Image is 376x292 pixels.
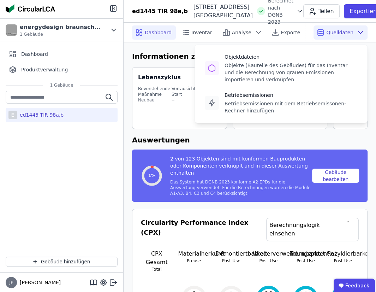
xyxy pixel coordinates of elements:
span: Exporte [281,29,300,36]
div: Lebenszyklus [138,73,181,82]
h6: Informationen zum Gebäude [132,51,368,62]
div: Das System hat DGNB 2023 konforme A2 EPDs für die Auswertung verwendet. Für die Berechnungen wurd... [170,179,311,196]
button: Gebäude hinzufügen [6,257,118,267]
p: Trennbarkeit [290,250,322,258]
p: Rezyklierbarkeit [327,250,359,258]
span: Dashboard [145,29,172,36]
div: -- [172,97,207,103]
span: 1 Gebäude [20,31,101,37]
div: Betriebsemissionen mit dem Betriebsemissonen-Rechner hinzufügen [225,100,357,114]
p: Post-Use [290,258,322,264]
a: Berechnungslogik einsehen [266,218,359,241]
span: Dashboard [21,51,48,58]
p: Total [141,267,173,272]
h3: Circularity Performance Index (CPX) [141,218,266,250]
div: energydesign braunschweig GmbH [20,23,101,31]
img: energydesign braunschweig GmbH [6,24,17,36]
div: Bevorstehende Maßnahme [138,86,170,97]
p: Post-Use [215,258,247,264]
span: JP [10,280,13,285]
p: Wiederverwendungspotential [253,250,285,258]
span: Inventar [191,29,212,36]
div: Betriebsemissionen [225,92,357,99]
button: Gebäude bearbeiten [312,169,359,183]
p: Preuse [178,258,210,264]
div: Objekte (Bauteile des Gebäudes) für das Inventar und die Berechnung von grauen Emissionen importi... [225,62,357,83]
span: [PERSON_NAME] [17,279,61,286]
div: E [8,111,17,119]
div: Neubau [138,97,170,103]
div: Objektdateien [225,53,357,60]
span: Analyse [232,29,251,36]
p: Post-Use [253,258,285,264]
img: Concular [6,4,55,13]
div: [STREET_ADDRESS][GEOGRAPHIC_DATA] [188,3,253,20]
button: Teilen [303,4,340,18]
div: Vorrausichtlicher Start [172,86,207,97]
p: CPX Gesamt [141,250,173,267]
span: Produktverwaltung [21,66,68,73]
p: Demontiertbarkeit [215,250,247,258]
span: 1 Gebäude [43,82,80,88]
p: Materialherkunft [178,250,210,258]
span: 1% [148,173,155,179]
div: 2 von 123 Objekten sind mit konformen Bauprodukten oder Komponenten verknüpft und in dieser Auswe... [170,155,311,179]
span: Quelldaten [326,29,353,36]
div: ed1445 TIR 98a,b [132,7,188,16]
h6: Auswertungen [132,135,368,145]
div: ed1445 TIR 98a,b [17,111,64,118]
p: Post-Use [327,258,359,264]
